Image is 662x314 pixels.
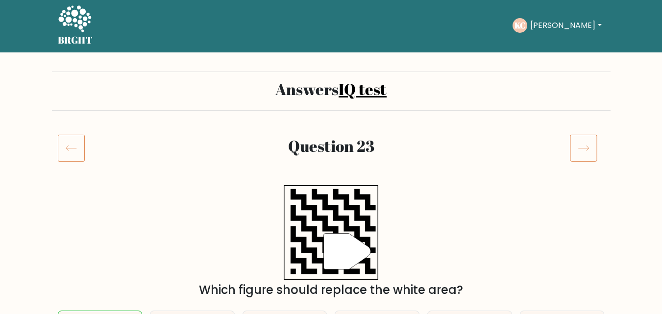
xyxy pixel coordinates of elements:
[58,80,605,98] h2: Answers
[323,233,370,269] g: "
[339,78,387,99] a: IQ test
[104,137,558,155] h2: Question 23
[515,20,526,31] text: KC
[58,34,93,46] h5: BRGHT
[58,2,93,48] a: BRGHT
[527,19,604,32] button: [PERSON_NAME]
[64,281,599,299] div: Which figure should replace the white area?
